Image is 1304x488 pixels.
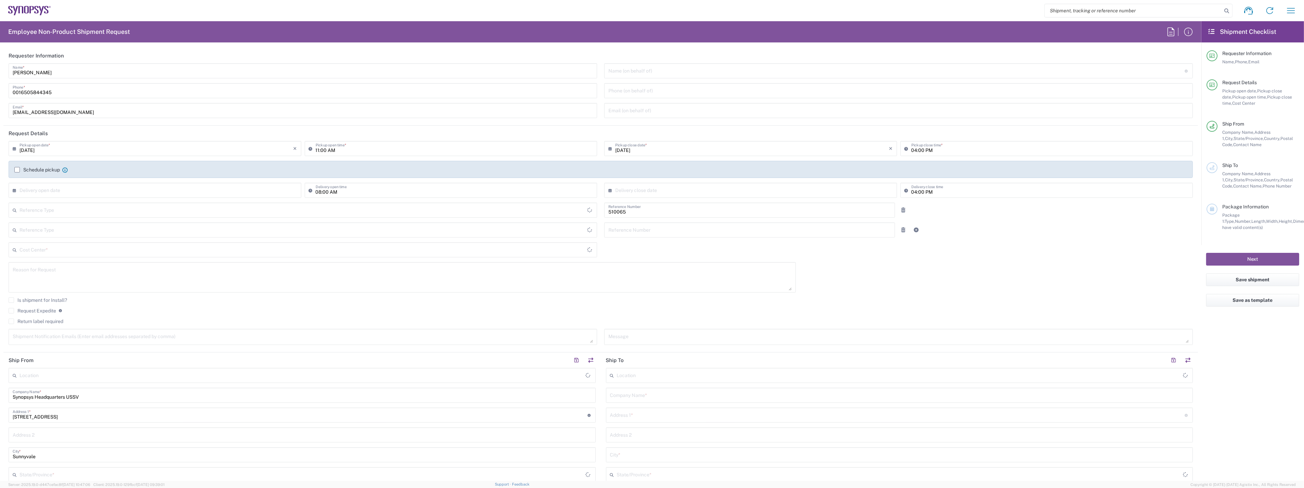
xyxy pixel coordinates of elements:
[912,225,921,235] a: Add Reference
[1279,219,1293,224] span: Height,
[1234,136,1264,141] span: State/Province,
[1222,204,1269,209] span: Package Information
[8,483,90,487] span: Server: 2025.19.0-d447cefac8f
[9,308,56,313] label: Request Expedite
[512,482,529,486] a: Feedback
[1222,171,1254,176] span: Company Name,
[1208,28,1277,36] h2: Shipment Checklist
[293,143,297,154] i: ×
[63,483,90,487] span: [DATE] 10:47:06
[1232,94,1267,100] span: Pickup open time,
[1045,4,1222,17] input: Shipment, tracking or reference number
[14,167,60,172] label: Schedule pickup
[9,357,34,364] h2: Ship From
[9,130,48,137] h2: Request Details
[1222,80,1257,85] span: Request Details
[1233,142,1262,147] span: Contact Name
[1225,177,1234,182] span: City,
[1222,88,1257,93] span: Pickup open date,
[1232,101,1255,106] span: Cost Center
[899,225,908,235] a: Remove Reference
[1222,163,1238,168] span: Ship To
[1222,51,1272,56] span: Requester Information
[1248,59,1260,64] span: Email
[1266,219,1279,224] span: Width,
[1222,130,1254,135] span: Company Name,
[1225,219,1235,224] span: Type,
[137,483,164,487] span: [DATE] 09:39:01
[1263,183,1292,189] span: Phone Number
[1206,253,1299,266] button: Next
[889,143,893,154] i: ×
[93,483,164,487] span: Client: 2025.19.0-129fbcf
[9,319,63,324] label: Return label required
[1225,136,1234,141] span: City,
[1222,213,1240,224] span: Package 1:
[1190,481,1296,488] span: Copyright © [DATE]-[DATE] Agistix Inc., All Rights Reserved
[1235,59,1248,64] span: Phone,
[1206,273,1299,286] button: Save shipment
[1264,177,1280,182] span: Country,
[1234,177,1264,182] span: State/Province,
[1264,136,1280,141] span: Country,
[495,482,512,486] a: Support
[1206,294,1299,307] button: Save as template
[1222,59,1235,64] span: Name,
[1251,219,1266,224] span: Length,
[1233,183,1263,189] span: Contact Name,
[8,28,130,36] h2: Employee Non-Product Shipment Request
[9,52,64,59] h2: Requester Information
[606,357,624,364] h2: Ship To
[9,297,67,303] label: Is shipment for Install?
[1235,219,1251,224] span: Number,
[899,205,908,215] a: Remove Reference
[1222,121,1244,127] span: Ship From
